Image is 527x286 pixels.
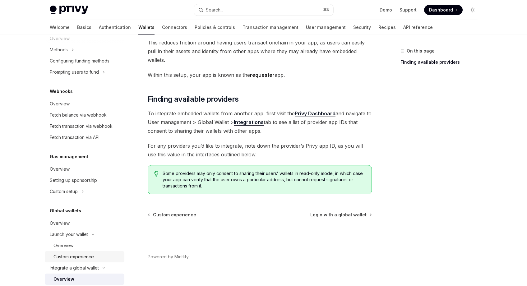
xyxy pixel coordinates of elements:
[45,109,124,121] a: Fetch balance via webhook
[45,218,124,229] a: Overview
[194,4,333,16] button: Search...⌘K
[50,68,99,76] div: Prompting users to fund
[148,141,372,159] span: For any providers you’d like to integrate, note down the provider’s Privy app ID, as you will use...
[50,20,70,35] a: Welcome
[162,20,187,35] a: Connectors
[153,212,196,218] span: Custom experience
[234,119,264,126] a: Integrations
[45,175,124,186] a: Setting up sponsorship
[50,134,99,141] div: Fetch transaction via API
[148,38,372,64] span: This reduces friction around having users transact onchain in your app, as users can easily pull ...
[148,212,196,218] a: Custom experience
[50,111,107,119] div: Fetch balance via webhook
[138,20,155,35] a: Wallets
[468,5,478,15] button: Toggle dark mode
[50,57,109,65] div: Configuring funding methods
[243,20,298,35] a: Transaction management
[378,20,396,35] a: Recipes
[45,251,124,262] a: Custom experience
[99,20,131,35] a: Authentication
[45,274,124,285] a: Overview
[50,231,88,238] div: Launch your wallet
[45,67,124,78] button: Prompting users to fund
[400,7,417,13] a: Support
[163,170,365,189] span: Some providers may only consent to sharing their users’ wallets in read-only mode, in which case ...
[380,7,392,13] a: Demo
[50,6,88,14] img: light logo
[50,219,70,227] div: Overview
[400,57,483,67] a: Finding available providers
[306,20,346,35] a: User management
[148,71,372,79] span: Within this setup, your app is known as the app.
[50,177,97,184] div: Setting up sponsorship
[250,72,275,78] strong: requester
[50,264,99,272] div: Integrate a global wallet
[50,46,68,53] div: Methods
[45,55,124,67] a: Configuring funding methods
[323,7,330,12] span: ⌘ K
[50,165,70,173] div: Overview
[45,98,124,109] a: Overview
[310,212,371,218] a: Login with a global wallet
[148,254,189,260] a: Powered by Mintlify
[148,94,239,104] span: Finding available providers
[45,186,124,197] button: Custom setup
[50,153,88,160] h5: Gas management
[50,88,73,95] h5: Webhooks
[295,110,335,117] a: Privy Dashboard
[353,20,371,35] a: Security
[50,100,70,108] div: Overview
[45,262,124,274] button: Integrate a global wallet
[45,229,124,240] button: Launch your wallet
[206,6,223,14] div: Search...
[45,44,124,55] button: Methods
[424,5,463,15] a: Dashboard
[310,212,367,218] span: Login with a global wallet
[50,188,78,195] div: Custom setup
[50,207,81,214] h5: Global wallets
[234,119,264,125] strong: Integrations
[429,7,453,13] span: Dashboard
[53,242,73,249] div: Overview
[50,122,113,130] div: Fetch transaction via webhook
[407,47,435,55] span: On this page
[403,20,433,35] a: API reference
[148,109,372,135] span: To integrate embedded wallets from another app, first visit the and navigate to User management >...
[195,20,235,35] a: Policies & controls
[53,253,94,261] div: Custom experience
[45,132,124,143] a: Fetch transaction via API
[77,20,91,35] a: Basics
[154,171,159,177] svg: Tip
[53,275,74,283] div: Overview
[45,164,124,175] a: Overview
[45,240,124,251] a: Overview
[45,121,124,132] a: Fetch transaction via webhook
